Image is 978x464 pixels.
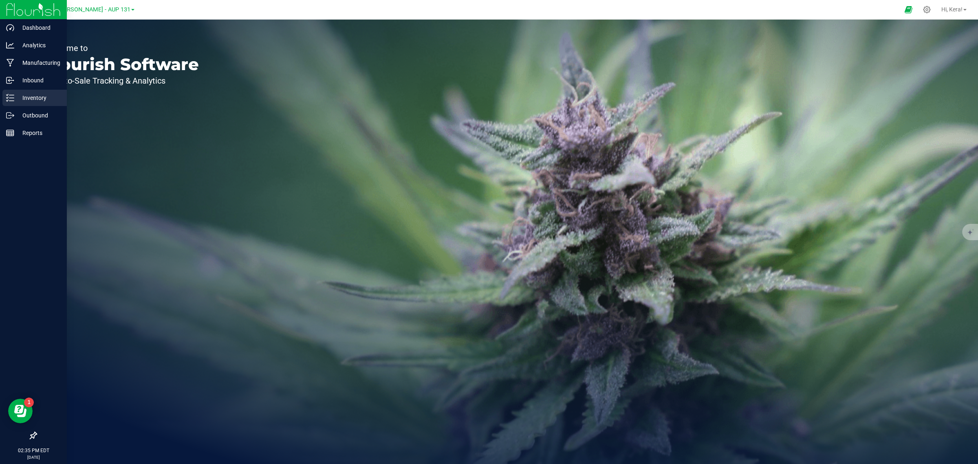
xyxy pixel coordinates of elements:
[14,40,63,50] p: Analytics
[899,2,918,18] span: Open Ecommerce Menu
[941,6,963,13] span: Hi, Kera!
[8,399,33,423] iframe: Resource center
[14,128,63,138] p: Reports
[6,129,14,137] inline-svg: Reports
[4,454,63,460] p: [DATE]
[24,398,34,407] iframe: Resource center unread badge
[44,77,199,85] p: Seed-to-Sale Tracking & Analytics
[14,58,63,68] p: Manufacturing
[6,94,14,102] inline-svg: Inventory
[14,23,63,33] p: Dashboard
[922,6,932,13] div: Manage settings
[14,75,63,85] p: Inbound
[14,93,63,103] p: Inventory
[6,41,14,49] inline-svg: Analytics
[6,24,14,32] inline-svg: Dashboard
[6,111,14,119] inline-svg: Outbound
[6,76,14,84] inline-svg: Inbound
[32,6,130,13] span: Dragonfly [PERSON_NAME] - AUP 131
[14,110,63,120] p: Outbound
[44,44,199,52] p: Welcome to
[4,447,63,454] p: 02:35 PM EDT
[6,59,14,67] inline-svg: Manufacturing
[44,56,199,73] p: Flourish Software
